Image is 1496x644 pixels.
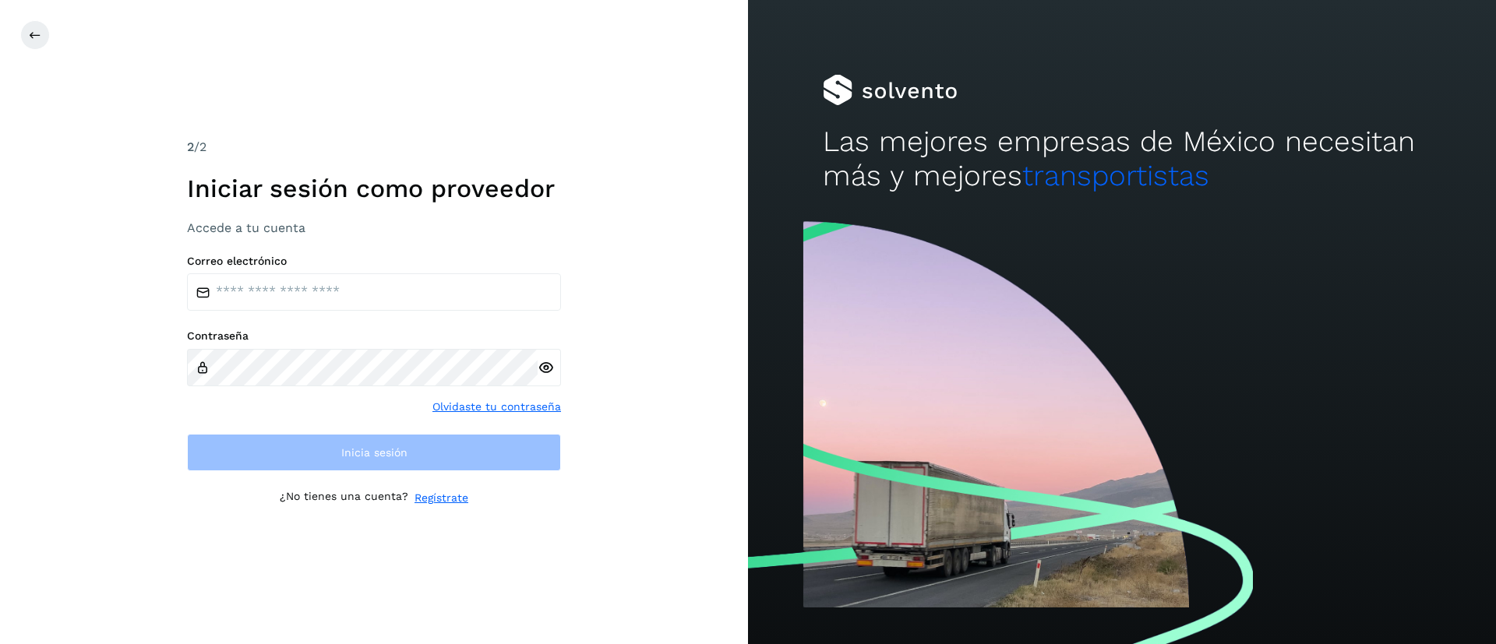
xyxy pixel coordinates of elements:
[280,490,408,506] p: ¿No tienes una cuenta?
[187,139,194,154] span: 2
[187,220,561,235] h3: Accede a tu cuenta
[432,399,561,415] a: Olvidaste tu contraseña
[823,125,1421,194] h2: Las mejores empresas de México necesitan más y mejores
[187,255,561,268] label: Correo electrónico
[1022,159,1209,192] span: transportistas
[187,138,561,157] div: /2
[341,447,408,458] span: Inicia sesión
[187,329,561,343] label: Contraseña
[187,434,561,471] button: Inicia sesión
[187,174,561,203] h1: Iniciar sesión como proveedor
[415,490,468,506] a: Regístrate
